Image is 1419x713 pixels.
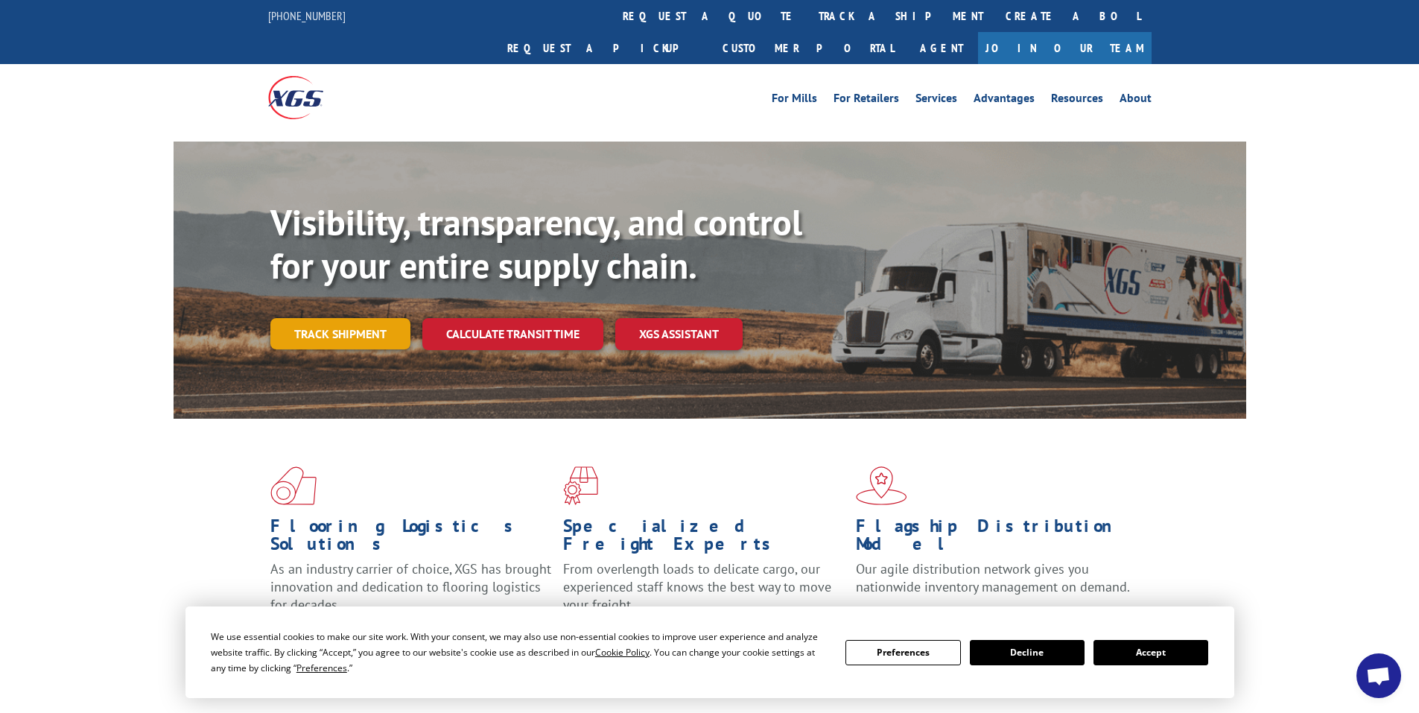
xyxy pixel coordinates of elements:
[563,517,845,560] h1: Specialized Freight Experts
[772,92,817,109] a: For Mills
[270,517,552,560] h1: Flooring Logistics Solutions
[563,466,598,505] img: xgs-icon-focused-on-flooring-red
[211,629,828,676] div: We use essential cookies to make our site work. With your consent, we may also use non-essential ...
[856,560,1130,595] span: Our agile distribution network gives you nationwide inventory management on demand.
[970,640,1085,665] button: Decline
[615,318,743,350] a: XGS ASSISTANT
[856,517,1137,560] h1: Flagship Distribution Model
[270,560,551,613] span: As an industry carrier of choice, XGS has brought innovation and dedication to flooring logistics...
[905,32,978,64] a: Agent
[1120,92,1152,109] a: About
[1051,92,1103,109] a: Resources
[270,466,317,505] img: xgs-icon-total-supply-chain-intelligence-red
[185,606,1234,698] div: Cookie Consent Prompt
[496,32,711,64] a: Request a pickup
[974,92,1035,109] a: Advantages
[711,32,905,64] a: Customer Portal
[270,199,802,288] b: Visibility, transparency, and control for your entire supply chain.
[978,32,1152,64] a: Join Our Team
[845,640,960,665] button: Preferences
[856,466,907,505] img: xgs-icon-flagship-distribution-model-red
[834,92,899,109] a: For Retailers
[915,92,957,109] a: Services
[1093,640,1208,665] button: Accept
[595,646,650,659] span: Cookie Policy
[563,560,845,627] p: From overlength loads to delicate cargo, our experienced staff knows the best way to move your fr...
[296,662,347,674] span: Preferences
[268,8,346,23] a: [PHONE_NUMBER]
[422,318,603,350] a: Calculate transit time
[1356,653,1401,698] div: Open chat
[270,318,410,349] a: Track shipment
